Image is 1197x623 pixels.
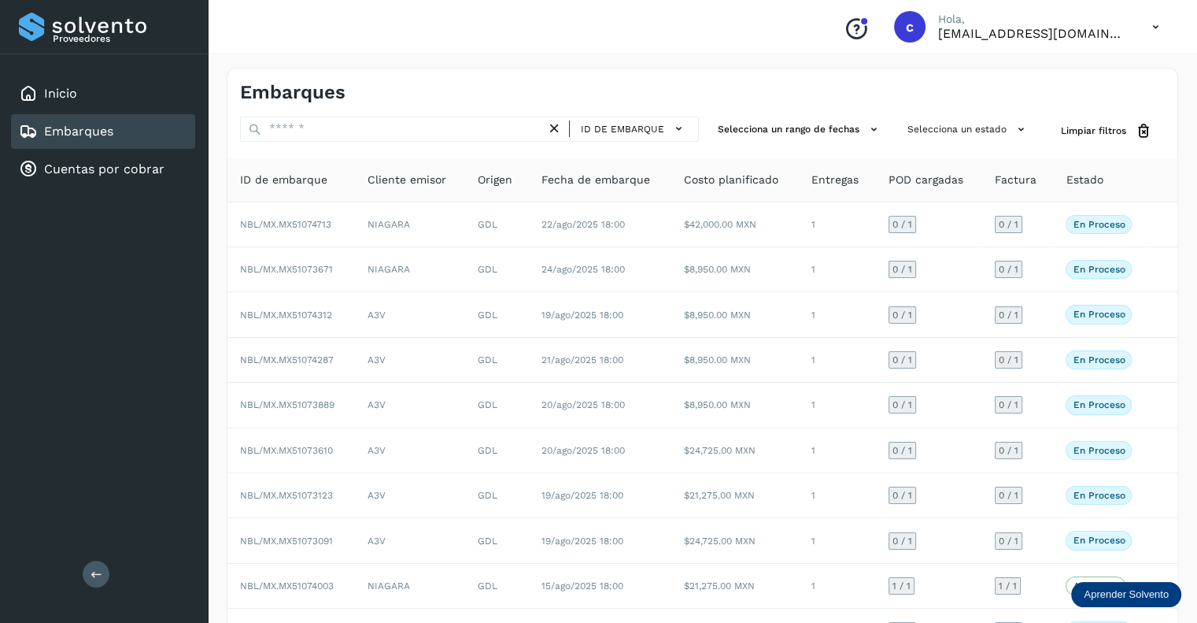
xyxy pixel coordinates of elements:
span: 0 / 1 [892,355,912,365]
span: NBL/MX.MX51073610 [240,445,333,456]
span: Limpiar filtros [1061,124,1126,138]
td: GDL [465,383,529,428]
td: GDL [465,473,529,518]
td: A3V [355,292,465,337]
td: GDL [465,202,529,247]
td: $8,950.00 MXN [671,247,799,292]
span: 19/ago/2025 18:00 [541,490,623,501]
td: $8,950.00 MXN [671,338,799,383]
div: Inicio [11,76,195,111]
td: $8,950.00 MXN [671,292,799,337]
span: 20/ago/2025 18:00 [541,399,625,410]
button: ID de embarque [576,117,692,140]
span: NBL/MX.MX51074287 [240,354,334,365]
span: 1 / 1 [892,581,911,591]
p: Aprender Solvento [1084,588,1169,601]
span: 0 / 1 [892,400,912,410]
td: $24,725.00 MXN [671,428,799,473]
td: A3V [355,383,465,428]
span: 0 / 1 [999,491,1018,500]
td: 1 [799,247,876,292]
a: Embarques [44,124,113,139]
td: A3V [355,518,465,563]
button: Limpiar filtros [1048,117,1165,146]
td: 1 [799,564,876,609]
span: 1 / 1 [999,581,1017,591]
td: 1 [799,473,876,518]
td: 1 [799,428,876,473]
div: Embarques [11,114,195,149]
td: GDL [465,247,529,292]
span: ID de embarque [240,172,327,188]
span: 0 / 1 [892,536,912,546]
p: Proveedores [53,33,189,44]
span: 0 / 1 [999,446,1018,455]
td: NIAGARA [355,247,465,292]
h4: Embarques [240,81,345,104]
span: 19/ago/2025 18:00 [541,310,623,321]
span: 0 / 1 [892,220,912,229]
td: 1 [799,518,876,563]
p: En proceso [1073,490,1125,501]
p: En proceso [1073,445,1125,456]
td: A3V [355,338,465,383]
p: En proceso [1073,399,1125,410]
td: A3V [355,428,465,473]
span: 20/ago/2025 18:00 [541,445,625,456]
td: $8,950.00 MXN [671,383,799,428]
span: Fecha de embarque [541,172,650,188]
a: Inicio [44,86,77,101]
td: $24,725.00 MXN [671,518,799,563]
button: Selecciona un rango de fechas [711,117,889,143]
td: 1 [799,338,876,383]
td: 1 [799,383,876,428]
div: Aprender Solvento [1071,582,1181,607]
span: NBL/MX.MX51073889 [240,399,334,410]
span: 24/ago/2025 18:00 [541,264,625,275]
span: NBL/MX.MX51074312 [240,310,332,321]
a: Cuentas por cobrar [44,161,164,176]
span: NBL/MX.MX51073671 [240,264,333,275]
span: 0 / 1 [999,310,1018,320]
span: NBL/MX.MX51073123 [240,490,333,501]
td: $42,000.00 MXN [671,202,799,247]
p: En proceso [1073,264,1125,275]
span: 0 / 1 [999,265,1018,274]
span: 21/ago/2025 18:00 [541,354,623,365]
span: 0 / 1 [999,400,1018,410]
span: 0 / 1 [892,491,912,500]
td: 1 [799,292,876,337]
p: En proceso [1073,219,1125,230]
span: 0 / 1 [892,446,912,455]
span: 15/ago/2025 18:00 [541,580,623,591]
span: ID de embarque [581,122,664,136]
td: $21,275.00 MXN [671,473,799,518]
td: NIAGARA [355,202,465,247]
td: A3V [355,473,465,518]
td: $21,275.00 MXN [671,564,799,609]
span: Origen [478,172,512,188]
span: Costo planificado [684,172,778,188]
span: 19/ago/2025 18:00 [541,536,623,547]
button: Selecciona un estado [901,117,1036,143]
td: NIAGARA [355,564,465,609]
div: Cuentas por cobrar [11,152,195,187]
span: Cliente emisor [368,172,446,188]
p: En proceso [1073,309,1125,320]
span: 0 / 1 [892,265,912,274]
td: GDL [465,564,529,609]
span: 0 / 1 [999,355,1018,365]
span: 0 / 1 [892,310,912,320]
td: GDL [465,292,529,337]
td: 1 [799,202,876,247]
span: Factura [995,172,1036,188]
p: En proceso [1073,354,1125,365]
td: GDL [465,428,529,473]
p: En proceso [1073,535,1125,546]
span: POD cargadas [889,172,963,188]
td: GDL [465,338,529,383]
span: Estado [1066,172,1103,188]
span: Entregas [811,172,859,188]
td: GDL [465,518,529,563]
p: Aprobado [1073,580,1118,591]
